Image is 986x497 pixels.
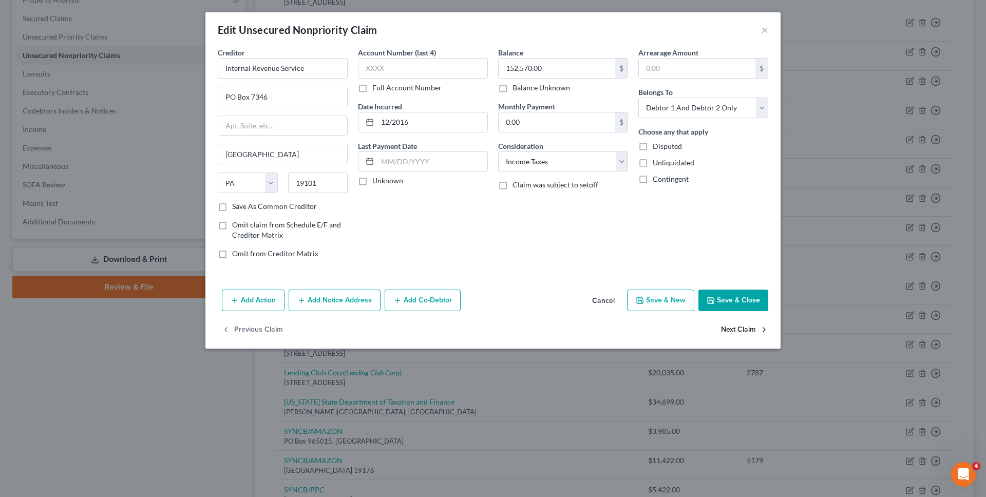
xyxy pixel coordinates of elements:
label: Last Payment Date [358,141,417,151]
input: 0.00 [499,112,615,132]
span: Unliquidated [653,158,694,167]
input: Enter address... [218,87,347,107]
span: 4 [972,462,980,470]
div: $ [615,59,628,78]
button: Previous Claim [222,319,283,341]
button: × [761,24,768,36]
input: Enter city... [218,144,347,164]
div: Edit Unsecured Nonpriority Claim [218,23,377,37]
button: Add Notice Address [289,290,381,311]
span: Omit from Creditor Matrix [232,249,318,258]
label: Unknown [372,176,403,186]
label: Choose any that apply [638,126,708,137]
input: Apt, Suite, etc... [218,116,347,136]
button: Add Co-Debtor [385,290,461,311]
button: Save & Close [698,290,768,311]
input: 0.00 [639,59,755,78]
span: Disputed [653,142,682,150]
label: Balance [498,47,523,58]
label: Date Incurred [358,101,402,112]
input: MM/DD/YYYY [377,112,487,132]
span: Belongs To [638,88,673,97]
div: $ [615,112,628,132]
button: Save & New [627,290,694,311]
input: Enter zip... [288,173,348,193]
span: Claim was subject to setoff [513,180,598,189]
button: Cancel [584,291,623,311]
span: Omit claim from Schedule E/F and Creditor Matrix [232,220,341,239]
label: Consideration [498,141,543,151]
label: Arrearage Amount [638,47,698,58]
label: Account Number (last 4) [358,47,436,58]
input: XXXX [358,58,488,79]
div: $ [755,59,768,78]
button: Next Claim [721,319,768,341]
input: 0.00 [499,59,615,78]
span: Creditor [218,48,245,57]
label: Monthly Payment [498,101,555,112]
label: Full Account Number [372,83,442,93]
span: Contingent [653,175,689,183]
input: Search creditor by name... [218,58,348,79]
button: Add Action [222,290,285,311]
input: MM/DD/YYYY [377,152,487,171]
label: Save As Common Creditor [232,201,317,212]
iframe: Intercom live chat [951,462,976,487]
label: Balance Unknown [513,83,570,93]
